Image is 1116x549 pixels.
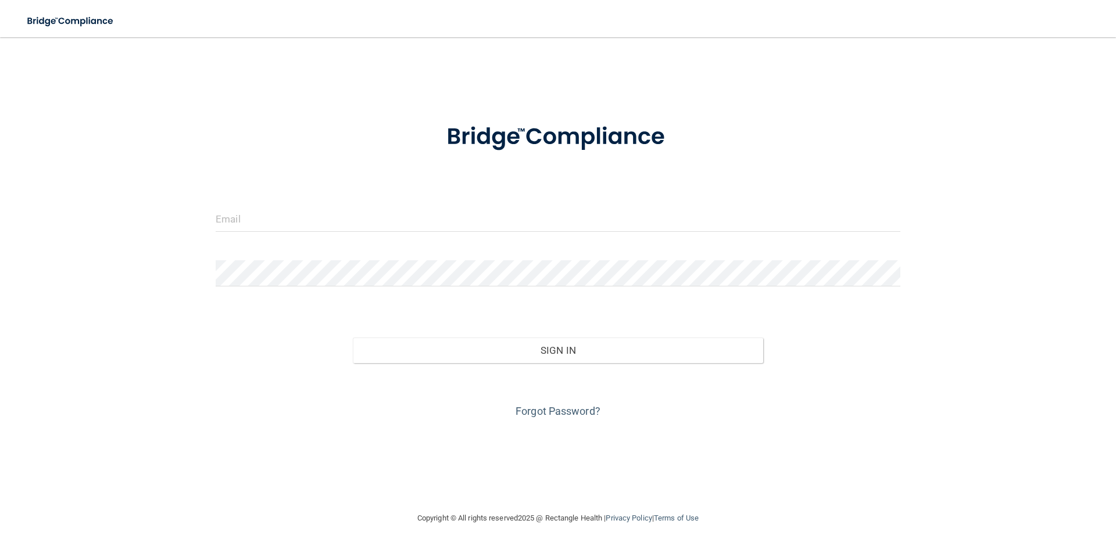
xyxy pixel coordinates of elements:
[346,500,770,537] div: Copyright © All rights reserved 2025 @ Rectangle Health | |
[423,107,693,167] img: bridge_compliance_login_screen.278c3ca4.svg
[516,405,600,417] a: Forgot Password?
[606,514,652,522] a: Privacy Policy
[353,338,764,363] button: Sign In
[216,206,900,232] input: Email
[654,514,699,522] a: Terms of Use
[17,9,124,33] img: bridge_compliance_login_screen.278c3ca4.svg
